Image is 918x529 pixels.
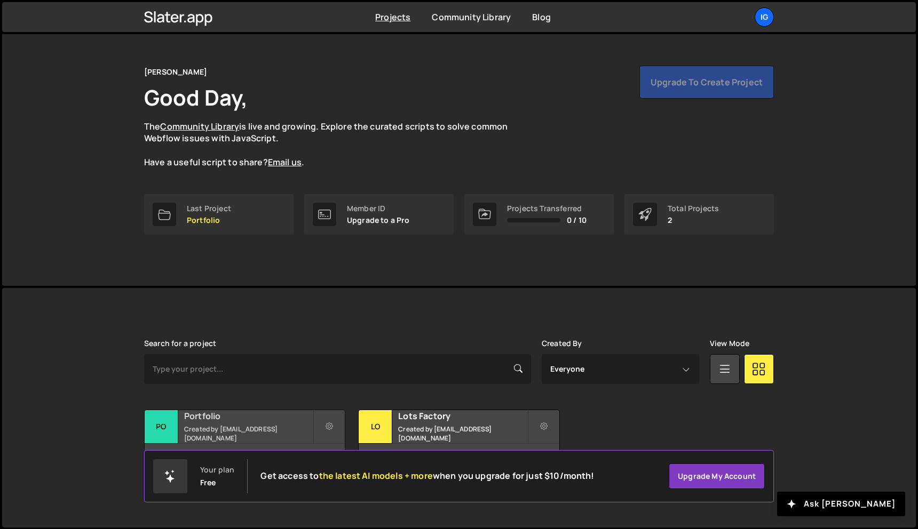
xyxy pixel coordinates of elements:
p: The is live and growing. Explore the curated scripts to solve common Webflow issues with JavaScri... [144,121,528,169]
span: the latest AI models + more [319,470,433,482]
a: Community Library [160,121,239,132]
small: Created by [EMAIL_ADDRESS][DOMAIN_NAME] [398,424,527,443]
p: 2 [668,216,719,225]
h2: Portfolio [184,410,313,422]
label: Created By [542,339,582,348]
a: Community Library [432,11,511,23]
h2: Lots Factory [398,410,527,422]
p: Portfolio [187,216,231,225]
div: Total Projects [668,204,719,213]
div: 7 pages, last updated by [DATE] [145,444,345,476]
small: Created by [EMAIL_ADDRESS][DOMAIN_NAME] [184,424,313,443]
span: 0 / 10 [567,216,587,225]
div: Your plan [200,466,234,474]
a: Upgrade my account [669,463,765,489]
a: Lo Lots Factory Created by [EMAIL_ADDRESS][DOMAIN_NAME] 11 pages, last updated by [DATE] [358,410,559,476]
h1: Good Day, [144,83,248,112]
button: Ask [PERSON_NAME] [777,492,905,516]
div: [PERSON_NAME] [144,66,207,78]
div: Lo [359,410,392,444]
div: Last Project [187,204,231,213]
a: Projects [375,11,410,23]
div: 11 pages, last updated by [DATE] [359,444,559,476]
div: Free [200,478,216,487]
label: View Mode [710,339,749,348]
input: Type your project... [144,354,531,384]
h2: Get access to when you upgrade for just $10/month! [260,471,594,481]
p: Upgrade to a Pro [347,216,410,225]
a: Blog [532,11,551,23]
a: Ig [755,7,774,27]
a: Email us [268,156,302,168]
a: Last Project Portfolio [144,194,294,235]
a: Po Portfolio Created by [EMAIL_ADDRESS][DOMAIN_NAME] 7 pages, last updated by [DATE] [144,410,345,476]
div: Member ID [347,204,410,213]
div: Projects Transferred [507,204,587,213]
label: Search for a project [144,339,216,348]
div: Po [145,410,178,444]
